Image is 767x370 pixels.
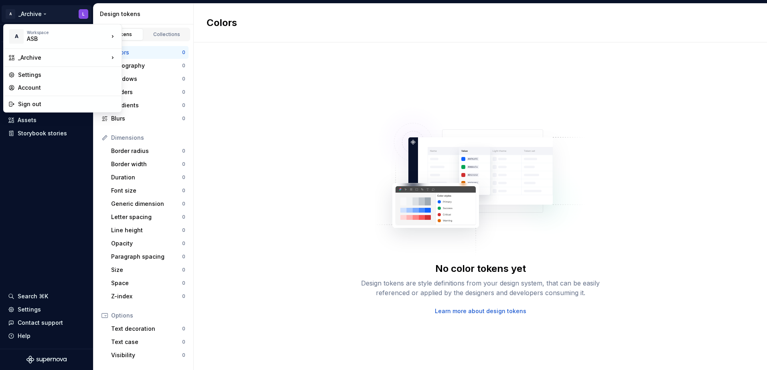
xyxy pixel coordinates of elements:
div: Workspace [27,30,109,35]
div: Sign out [18,100,117,108]
div: ASB [27,35,95,43]
div: Settings [18,71,117,79]
div: Account [18,84,117,92]
div: A [9,29,24,44]
div: _Archive [18,54,109,62]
